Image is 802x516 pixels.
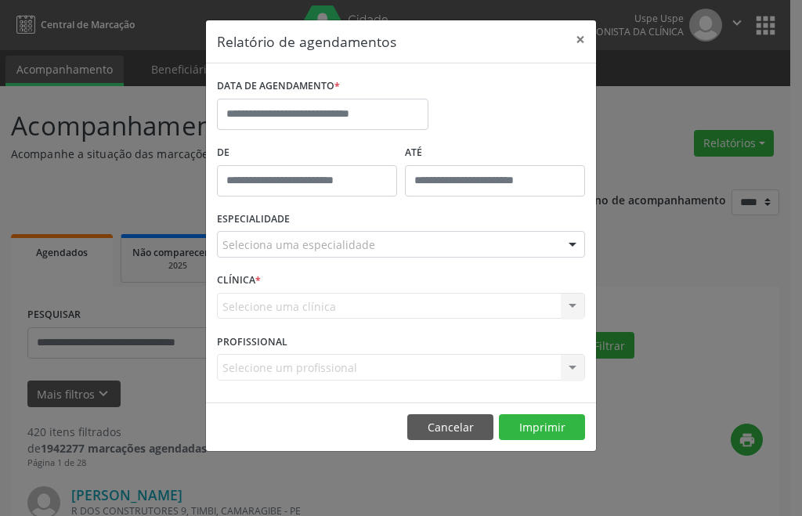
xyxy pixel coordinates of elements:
[217,269,261,293] label: CLÍNICA
[565,20,596,59] button: Close
[217,207,290,232] label: ESPECIALIDADE
[217,330,287,354] label: PROFISSIONAL
[217,74,340,99] label: DATA DE AGENDAMENTO
[407,414,493,441] button: Cancelar
[222,236,375,253] span: Seleciona uma especialidade
[405,141,585,165] label: ATÉ
[217,31,396,52] h5: Relatório de agendamentos
[217,141,397,165] label: De
[499,414,585,441] button: Imprimir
